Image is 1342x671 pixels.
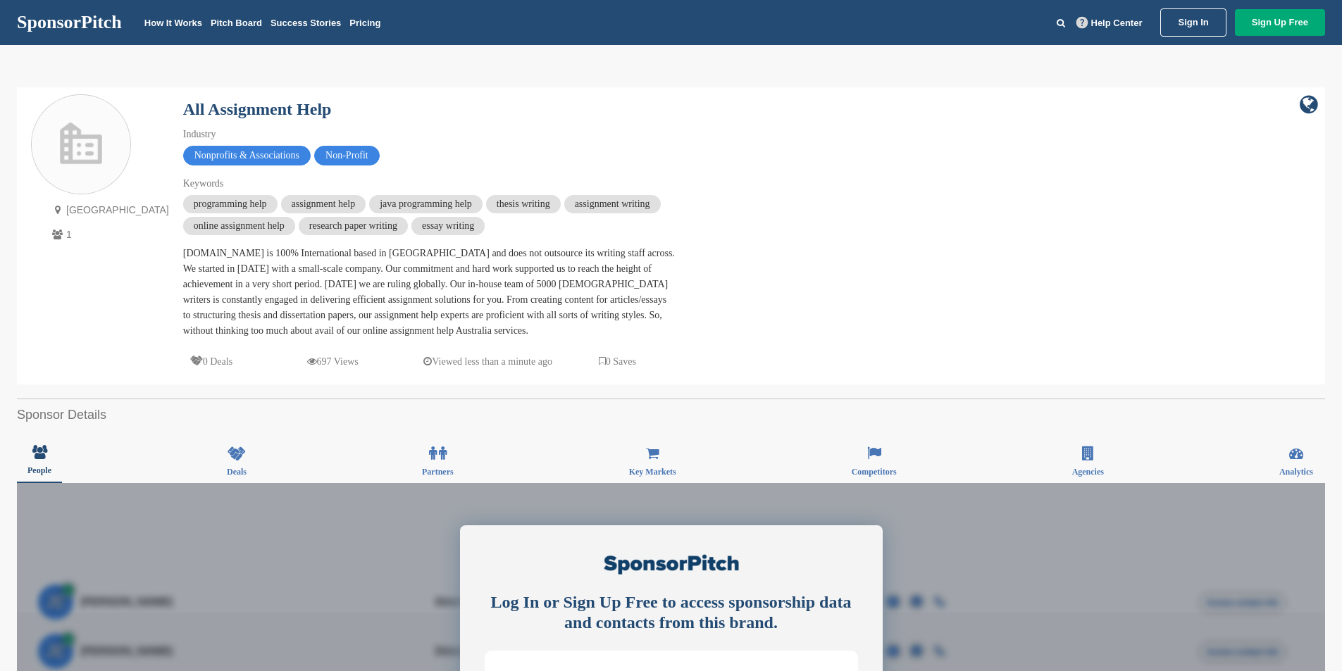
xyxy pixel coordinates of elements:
[183,176,676,192] div: Keywords
[299,217,408,235] span: research paper writing
[349,18,380,28] a: Pricing
[1072,468,1104,476] span: Agencies
[422,468,454,476] span: Partners
[485,592,858,633] div: Log In or Sign Up Free to access sponsorship data and contacts from this brand.
[599,353,636,370] p: 0 Saves
[1074,15,1145,31] a: Help Center
[183,146,311,165] span: Nonprofits & Associations
[27,466,51,475] span: People
[281,195,366,213] span: assignment help
[183,217,295,235] span: online assignment help
[144,18,202,28] a: How It Works
[1235,9,1325,36] a: Sign Up Free
[629,468,676,476] span: Key Markets
[211,18,262,28] a: Pitch Board
[486,195,561,213] span: thesis writing
[32,96,130,194] img: Sponsorpitch & All Assignment Help
[271,18,341,28] a: Success Stories
[183,246,676,339] div: [DOMAIN_NAME] is 100% International based in [GEOGRAPHIC_DATA] and does not outsource its writing...
[307,353,359,370] p: 697 Views
[314,146,380,165] span: Non-Profit
[1160,8,1226,37] a: Sign In
[369,195,483,213] span: java programming help
[411,217,485,235] span: essay writing
[852,468,897,476] span: Competitors
[1300,94,1318,115] a: company link
[17,13,122,32] a: SponsorPitch
[49,226,169,244] p: 1
[190,353,232,370] p: 0 Deals
[183,195,278,213] span: programming help
[1279,468,1313,476] span: Analytics
[17,406,1325,425] h2: Sponsor Details
[564,195,661,213] span: assignment writing
[183,100,332,118] a: All Assignment Help
[183,127,676,142] div: Industry
[227,468,247,476] span: Deals
[49,201,169,219] p: [GEOGRAPHIC_DATA]
[423,353,552,370] p: Viewed less than a minute ago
